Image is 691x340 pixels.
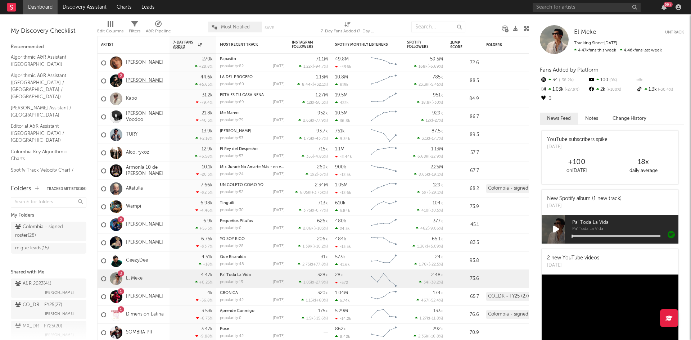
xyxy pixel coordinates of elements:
a: CO_DR - FY25(27)[PERSON_NAME] [11,300,86,319]
div: -40.3 % [196,118,213,123]
div: 484k [335,237,346,241]
div: 1.13M [431,147,443,151]
div: 36.8k [335,118,350,123]
div: ( ) [413,154,443,159]
div: 206k [317,237,328,241]
div: [DATE] [273,172,285,176]
span: -27.9 % [564,88,579,92]
a: Me Mareo [220,111,239,115]
div: [DATE] [273,136,285,140]
a: [PERSON_NAME] [126,294,163,300]
div: 13.9k [202,129,213,133]
div: 2.34M [315,183,328,187]
div: ( ) [416,226,443,231]
div: ( ) [299,208,328,213]
svg: Chart title [367,72,400,90]
a: Pequeños Pitufos [220,219,253,223]
span: -37 % [318,173,327,177]
span: 0 % [608,78,617,82]
div: -93.7 % [196,244,213,249]
div: popularity: 79 [220,118,244,122]
div: 84.9 [450,95,479,103]
div: 129k [433,183,443,187]
span: 8.44k [302,83,313,87]
span: -94.7 % [314,65,327,69]
div: Folders [11,185,31,193]
div: -- [636,76,684,85]
div: 12.9k [202,147,213,151]
div: +28.8 % [195,64,213,69]
span: 192 [310,173,317,177]
a: Aprende Conmigo [220,309,254,313]
span: 3.75k [303,209,313,213]
div: [DATE] [273,190,285,194]
div: 0 [540,94,588,104]
div: popularity: 82 [220,64,244,68]
input: Search for artists [533,3,641,12]
div: A&R 2023 ( 41 ) [15,280,51,288]
a: Mix Juraré No Amarte Más - en vivo [220,165,287,169]
div: A&R Pipeline [146,27,171,36]
div: 67.7 [450,167,479,175]
div: 610k [335,201,345,205]
div: Tinguili [220,201,285,205]
a: Papasito [220,57,236,61]
div: ( ) [297,82,328,87]
div: Pequeños Pitufos [220,219,285,223]
div: 713k [318,201,328,205]
span: -5.45 % [429,83,442,87]
span: -77.9 % [314,119,327,123]
span: 168k [419,65,428,69]
div: Filters [129,18,140,39]
span: Most Notified [221,25,250,30]
span: 410 [421,209,428,213]
div: Artist [101,42,155,47]
svg: Chart title [367,216,400,234]
span: -30.4 % [657,88,673,92]
div: 19.5M [335,93,348,98]
div: 715k [318,147,328,151]
div: -4.46 % [195,208,213,213]
div: 1.3k [636,85,684,94]
div: ( ) [298,118,328,123]
div: 5.84k [335,208,350,213]
div: popularity: 28 [220,244,244,248]
span: [PERSON_NAME] [45,288,74,297]
span: -29.1 % [430,191,442,195]
div: daily average [610,167,677,175]
a: [PERSON_NAME] [126,222,163,228]
div: UN COLETO COMO YO [220,183,285,187]
span: 1.36k [417,245,427,249]
div: 377k [433,219,443,223]
div: 422k [335,100,349,105]
svg: Chart title [367,54,400,72]
div: ( ) [412,244,443,249]
button: 99+ [661,4,667,10]
span: 1.39k [303,245,312,249]
div: ( ) [417,136,443,141]
div: 10.1k [202,165,213,169]
div: popularity: 60 [220,82,244,86]
span: -0.77 % [314,209,327,213]
span: +5.09 % [428,245,442,249]
div: [DATE] [273,100,285,104]
button: Save [265,26,274,30]
div: Mix Juraré No Amarte Más - en vivo [220,165,285,169]
span: -30 % [433,101,442,105]
div: 951k [433,93,443,98]
a: YO SOY RICO [220,237,245,241]
div: 10.8M [335,75,348,80]
a: Wampi [126,204,141,210]
a: Algorithmic A&R Assistant ([GEOGRAPHIC_DATA]) [11,53,79,68]
div: -92.5 % [196,190,213,195]
div: 44.6k [200,75,213,80]
div: popularity: 0 [220,226,241,230]
div: [DATE] [273,154,285,158]
div: 952k [317,111,328,115]
span: 4.47k fans this week [574,48,616,53]
div: 93.7k [316,129,328,133]
a: Armonía 10 de [PERSON_NAME] [126,165,166,177]
div: ( ) [298,244,328,249]
div: 1.13M [316,75,328,80]
div: [DATE] [273,64,285,68]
